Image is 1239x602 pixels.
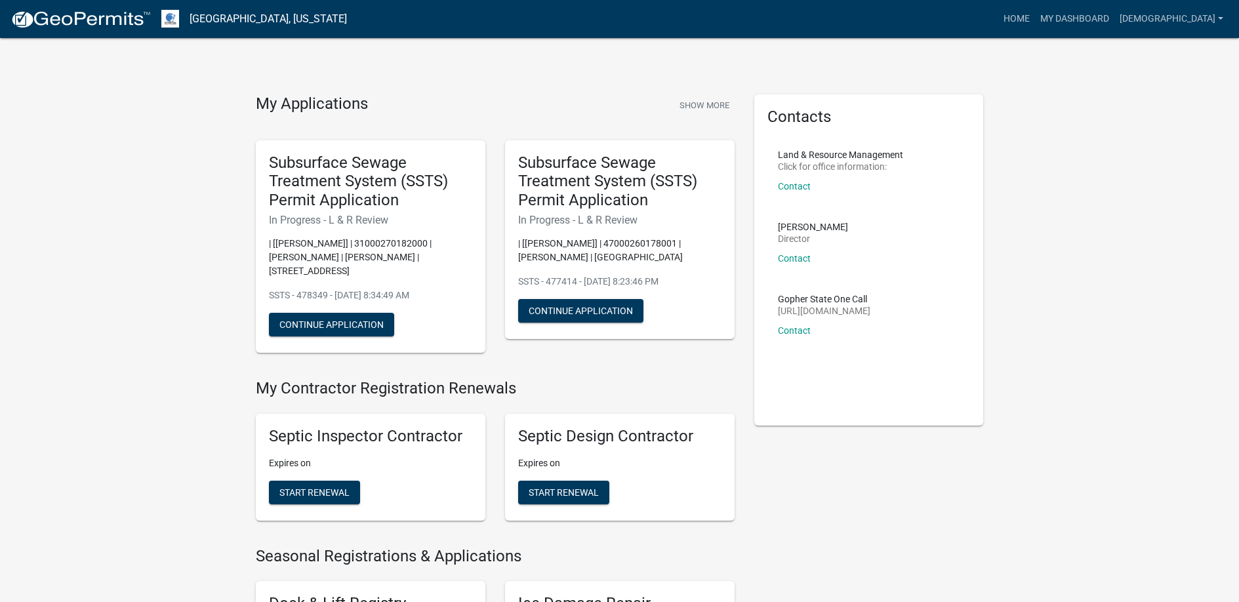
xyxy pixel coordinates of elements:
a: Contact [778,253,811,264]
h6: In Progress - L & R Review [269,214,472,226]
h5: Contacts [767,108,971,127]
span: Start Renewal [529,487,599,497]
a: [DEMOGRAPHIC_DATA] [1114,7,1229,31]
p: | [[PERSON_NAME]] | 31000270182000 | [PERSON_NAME] | [PERSON_NAME] | [STREET_ADDRESS] [269,237,472,278]
img: Otter Tail County, Minnesota [161,10,179,28]
h4: My Applications [256,94,368,114]
p: | [[PERSON_NAME]] | 47000260178001 | [PERSON_NAME] | [GEOGRAPHIC_DATA] [518,237,721,264]
p: Director [778,234,848,243]
p: Land & Resource Management [778,150,903,159]
h5: Subsurface Sewage Treatment System (SSTS) Permit Application [518,153,721,210]
button: Start Renewal [518,481,609,504]
p: SSTS - 478349 - [DATE] 8:34:49 AM [269,289,472,302]
a: Home [998,7,1035,31]
h6: In Progress - L & R Review [518,214,721,226]
span: Start Renewal [279,487,350,497]
p: Gopher State One Call [778,294,870,304]
p: Expires on [518,456,721,470]
p: [URL][DOMAIN_NAME] [778,306,870,315]
button: Start Renewal [269,481,360,504]
h5: Septic Design Contractor [518,427,721,446]
h5: Subsurface Sewage Treatment System (SSTS) Permit Application [269,153,472,210]
a: [GEOGRAPHIC_DATA], [US_STATE] [190,8,347,30]
p: [PERSON_NAME] [778,222,848,231]
a: My Dashboard [1035,7,1114,31]
a: Contact [778,181,811,191]
h5: Septic Inspector Contractor [269,427,472,446]
p: Expires on [269,456,472,470]
p: Click for office information: [778,162,903,171]
a: Contact [778,325,811,336]
h4: Seasonal Registrations & Applications [256,547,735,566]
p: SSTS - 477414 - [DATE] 8:23:46 PM [518,275,721,289]
wm-registration-list-section: My Contractor Registration Renewals [256,379,735,531]
button: Continue Application [518,299,643,323]
button: Continue Application [269,313,394,336]
h4: My Contractor Registration Renewals [256,379,735,398]
button: Show More [674,94,735,116]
